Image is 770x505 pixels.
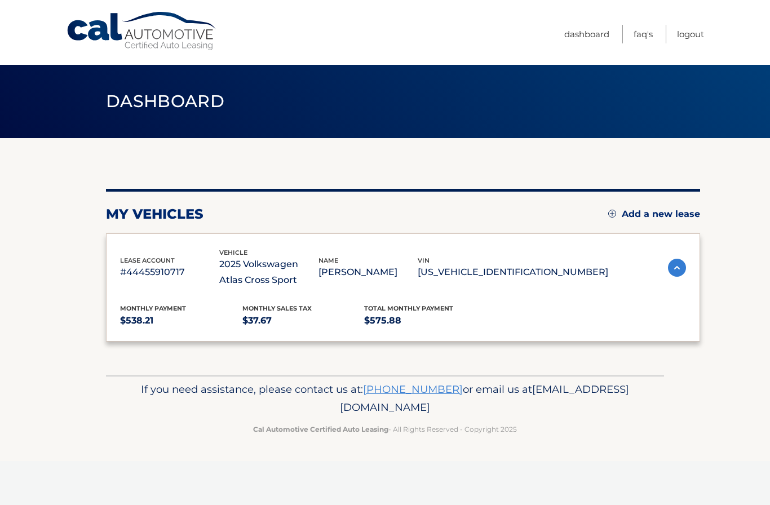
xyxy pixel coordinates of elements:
a: Logout [677,25,704,43]
a: FAQ's [634,25,653,43]
span: vehicle [219,249,247,256]
span: Monthly sales Tax [242,304,312,312]
span: name [318,256,338,264]
p: #44455910717 [120,264,219,280]
a: Add a new lease [608,209,700,220]
p: If you need assistance, please contact us at: or email us at [113,380,657,417]
p: [PERSON_NAME] [318,264,418,280]
a: Dashboard [564,25,609,43]
img: add.svg [608,210,616,218]
strong: Cal Automotive Certified Auto Leasing [253,425,388,433]
p: - All Rights Reserved - Copyright 2025 [113,423,657,435]
span: lease account [120,256,175,264]
span: Total Monthly Payment [364,304,453,312]
p: [US_VEHICLE_IDENTIFICATION_NUMBER] [418,264,608,280]
p: 2025 Volkswagen Atlas Cross Sport [219,256,318,288]
p: $37.67 [242,313,365,329]
span: Dashboard [106,91,224,112]
img: accordion-active.svg [668,259,686,277]
p: $538.21 [120,313,242,329]
span: [EMAIL_ADDRESS][DOMAIN_NAME] [340,383,629,414]
h2: my vehicles [106,206,203,223]
a: Cal Automotive [66,11,218,51]
a: [PHONE_NUMBER] [363,383,463,396]
span: vin [418,256,430,264]
p: $575.88 [364,313,486,329]
span: Monthly Payment [120,304,186,312]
